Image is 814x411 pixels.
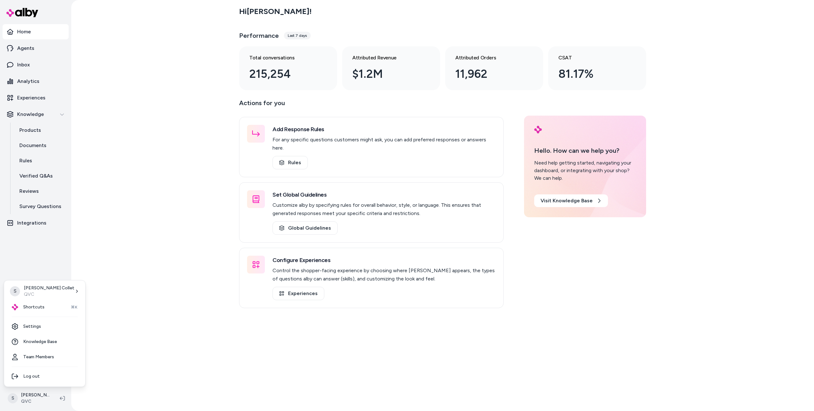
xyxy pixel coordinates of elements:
[23,304,45,310] span: Shortcuts
[7,349,83,365] a: Team Members
[12,304,18,310] img: alby Logo
[10,286,20,296] span: S
[24,291,74,298] p: QVC
[7,319,83,334] a: Settings
[23,339,57,345] span: Knowledge Base
[7,369,83,384] div: Log out
[24,285,74,291] p: [PERSON_NAME] Collet
[71,305,78,310] span: ⌘K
